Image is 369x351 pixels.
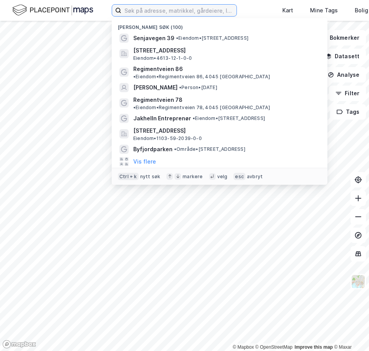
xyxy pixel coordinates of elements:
[179,84,181,90] span: •
[133,145,173,154] span: Byfjordparken
[233,344,254,350] a: Mapbox
[133,34,174,43] span: Senjavegen 39
[233,173,245,181] div: esc
[217,174,228,180] div: velg
[133,83,178,92] span: [PERSON_NAME]
[133,105,270,111] span: Eiendom • Regimentveien 78, 4045 [GEOGRAPHIC_DATA]
[330,314,369,351] div: Kontrollprogram for chat
[133,64,183,74] span: Regimentveien 86
[330,314,369,351] iframe: Chat Widget
[355,6,368,15] div: Bolig
[12,3,93,17] img: logo.f888ab2527a4732fd821a326f86c7f29.svg
[174,146,245,152] span: Område • [STREET_ADDRESS]
[133,157,156,166] button: Vis flere
[314,30,366,46] button: Bokmerker
[176,35,248,41] span: Eiendom • [STREET_ADDRESS]
[133,55,192,61] span: Eiendom • 4613-12-1-0-0
[193,115,265,121] span: Eiendom • [STREET_ADDRESS]
[121,5,236,16] input: Søk på adresse, matrikkel, gårdeiere, leietakere eller personer
[319,49,366,64] button: Datasett
[247,174,263,180] div: avbryt
[133,74,270,80] span: Eiendom • Regimentveien 86, 4045 [GEOGRAPHIC_DATA]
[140,174,161,180] div: nytt søk
[133,126,318,135] span: [STREET_ADDRESS]
[282,6,293,15] div: Kart
[118,173,139,181] div: Ctrl + k
[133,135,202,142] span: Eiendom • 1103-59-2039-0-0
[133,95,183,105] span: Regimentveien 78
[295,344,333,350] a: Improve this map
[2,340,36,349] a: Mapbox homepage
[183,174,203,180] div: markere
[321,67,366,83] button: Analyse
[174,146,176,152] span: •
[176,35,178,41] span: •
[255,344,293,350] a: OpenStreetMap
[133,105,136,110] span: •
[133,46,318,55] span: [STREET_ADDRESS]
[112,18,327,32] div: [PERSON_NAME] søk (100)
[193,115,195,121] span: •
[179,84,217,91] span: Person • [DATE]
[329,86,366,101] button: Filter
[133,74,136,79] span: •
[133,114,191,123] span: Jakhelln Entreprenør
[351,274,366,289] img: Z
[310,6,338,15] div: Mine Tags
[330,104,366,120] button: Tags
